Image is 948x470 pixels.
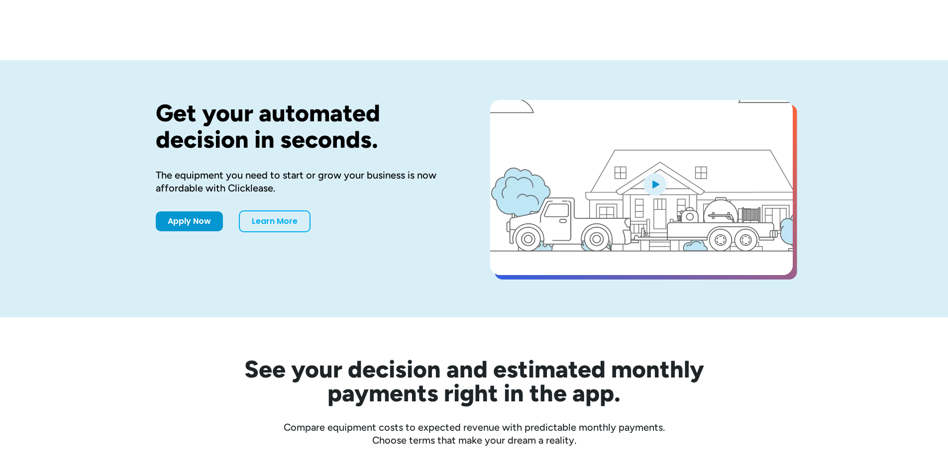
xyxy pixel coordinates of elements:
div: Compare equipment costs to expected revenue with predictable monthly payments. Choose terms that ... [156,421,793,447]
img: Blue play button logo on a light blue circular background [641,170,668,198]
h2: See your decision and estimated monthly payments right in the app. [196,357,753,405]
a: Learn More [239,210,311,232]
h1: Get your automated decision in seconds. [156,100,458,153]
a: open lightbox [490,100,793,275]
a: Apply Now [156,211,223,231]
div: The equipment you need to start or grow your business is now affordable with Clicklease. [156,169,458,194]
